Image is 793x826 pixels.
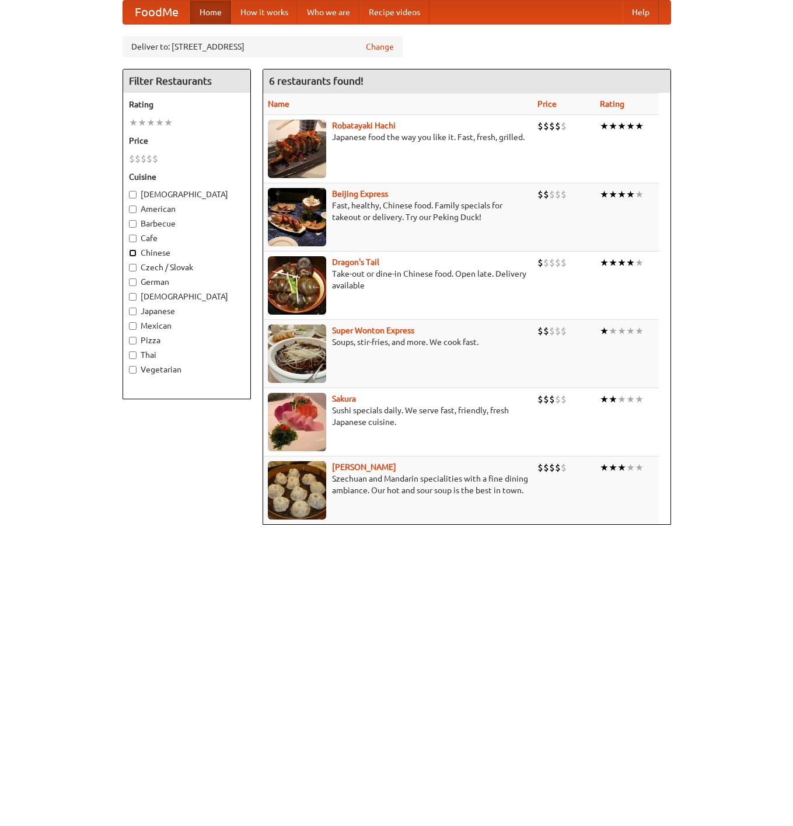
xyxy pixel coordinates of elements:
[617,188,626,201] li: ★
[561,120,567,133] li: $
[129,99,244,110] h5: Rating
[359,1,429,24] a: Recipe videos
[129,262,244,273] label: Czech / Slovak
[555,461,561,474] li: $
[129,276,244,288] label: German
[561,325,567,337] li: $
[129,247,244,259] label: Chinese
[129,351,137,359] input: Thai
[129,364,244,375] label: Vegetarian
[543,325,549,337] li: $
[635,461,644,474] li: ★
[549,256,555,269] li: $
[332,257,379,267] a: Dragon's Tail
[617,120,626,133] li: ★
[268,256,326,315] img: dragon.jpg
[268,268,529,291] p: Take-out or dine-in Chinese food. Open late. Delivery available
[537,461,543,474] li: $
[635,120,644,133] li: ★
[549,325,555,337] li: $
[600,461,609,474] li: ★
[129,235,137,242] input: Cafe
[537,256,543,269] li: $
[626,393,635,406] li: ★
[609,325,617,337] li: ★
[561,461,567,474] li: $
[635,256,644,269] li: ★
[543,461,549,474] li: $
[332,462,396,472] a: [PERSON_NAME]
[129,220,137,228] input: Barbecue
[164,116,173,129] li: ★
[146,152,152,165] li: $
[123,1,190,24] a: FoodMe
[600,188,609,201] li: ★
[129,205,137,213] input: American
[617,325,626,337] li: ★
[626,256,635,269] li: ★
[332,326,414,335] a: Super Wonton Express
[138,116,146,129] li: ★
[561,256,567,269] li: $
[600,120,609,133] li: ★
[129,264,137,271] input: Czech / Slovak
[332,121,396,130] a: Robatayaki Hachi
[268,405,529,428] p: Sushi specials daily. We serve fast, friendly, fresh Japanese cuisine.
[141,152,146,165] li: $
[617,256,626,269] li: ★
[129,249,137,257] input: Chinese
[129,191,137,198] input: [DEMOGRAPHIC_DATA]
[543,120,549,133] li: $
[268,393,326,451] img: sakura.jpg
[190,1,231,24] a: Home
[129,322,137,330] input: Mexican
[129,116,138,129] li: ★
[152,152,158,165] li: $
[129,152,135,165] li: $
[635,393,644,406] li: ★
[298,1,359,24] a: Who we are
[537,120,543,133] li: $
[123,36,403,57] div: Deliver to: [STREET_ADDRESS]
[129,203,244,215] label: American
[537,99,557,109] a: Price
[617,393,626,406] li: ★
[366,41,394,53] a: Change
[537,188,543,201] li: $
[626,325,635,337] li: ★
[123,69,250,93] h4: Filter Restaurants
[231,1,298,24] a: How it works
[635,325,644,337] li: ★
[332,394,356,403] a: Sakura
[609,393,617,406] li: ★
[600,256,609,269] li: ★
[129,135,244,147] h5: Price
[268,120,326,178] img: robatayaki.jpg
[609,120,617,133] li: ★
[129,308,137,315] input: Japanese
[549,461,555,474] li: $
[129,366,137,374] input: Vegetarian
[268,336,529,348] p: Soups, stir-fries, and more. We cook fast.
[561,393,567,406] li: $
[543,393,549,406] li: $
[332,189,388,198] a: Beijing Express
[600,99,624,109] a: Rating
[129,320,244,332] label: Mexican
[555,393,561,406] li: $
[129,171,244,183] h5: Cuisine
[129,337,137,344] input: Pizza
[129,291,244,302] label: [DEMOGRAPHIC_DATA]
[609,188,617,201] li: ★
[129,278,137,286] input: German
[268,99,289,109] a: Name
[555,188,561,201] li: $
[623,1,659,24] a: Help
[129,232,244,244] label: Cafe
[555,256,561,269] li: $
